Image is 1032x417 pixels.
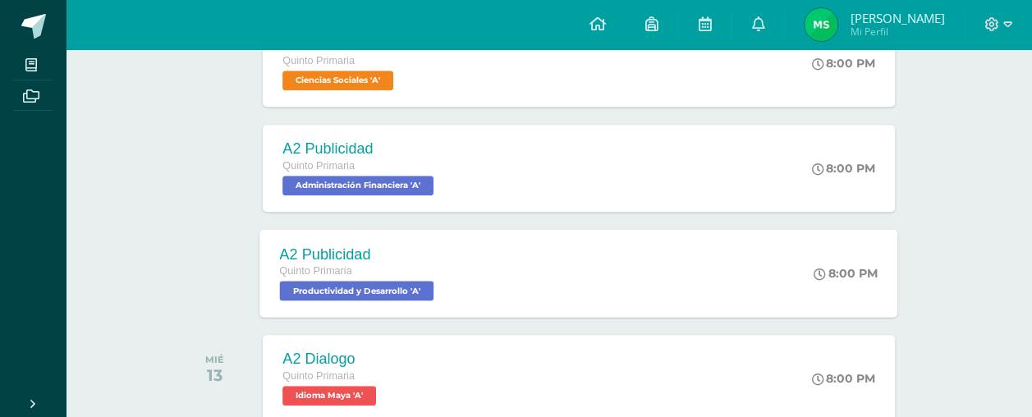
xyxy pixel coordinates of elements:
[282,370,355,382] span: Quinto Primaria
[850,10,944,26] span: [PERSON_NAME]
[812,161,875,176] div: 8:00 PM
[205,354,224,365] div: MIÉ
[850,25,944,39] span: Mi Perfil
[282,160,355,172] span: Quinto Primaria
[282,71,393,90] span: Ciencias Sociales 'A'
[812,371,875,386] div: 8:00 PM
[280,265,352,277] span: Quinto Primaria
[282,351,380,368] div: A2 Dialogo
[282,55,355,66] span: Quinto Primaria
[814,266,878,281] div: 8:00 PM
[805,8,837,41] img: 87129b201ba1e623fd97ebb7ddf631ff.png
[205,365,224,385] div: 13
[282,140,438,158] div: A2 Publicidad
[812,56,875,71] div: 8:00 PM
[282,386,376,406] span: Idioma Maya 'A'
[280,281,434,300] span: Productividad y Desarrollo 'A'
[282,176,433,195] span: Administración Financiera 'A'
[280,245,438,263] div: A2 Publicidad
